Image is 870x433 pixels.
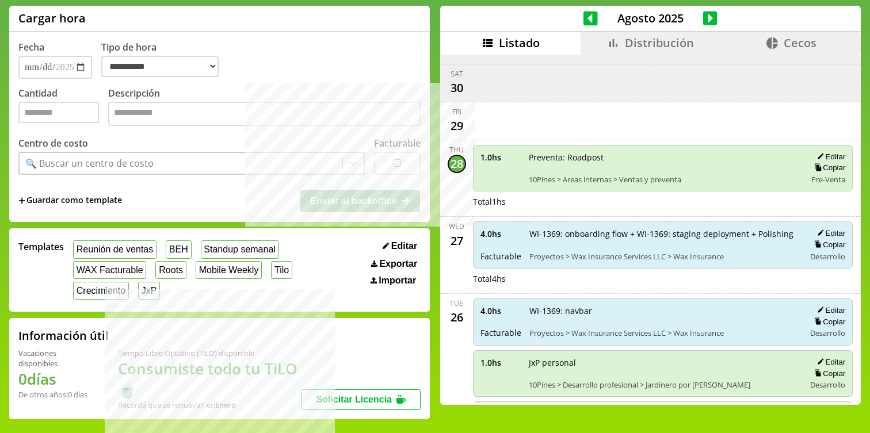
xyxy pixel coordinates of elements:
button: Solicitar Licencia [301,389,421,410]
div: Vacaciones disponibles [18,348,90,369]
label: Tipo de hora [101,41,228,79]
span: Listado [499,35,540,51]
h2: Información útil [18,328,109,343]
div: 28 [448,155,466,173]
span: Editar [391,241,417,251]
span: Desarrollo [810,380,845,390]
div: Tiempo Libre Optativo (TiLO) disponible [118,348,302,358]
div: 27 [448,231,466,250]
button: Editar [814,152,845,162]
textarea: Descripción [108,102,421,126]
span: Importar [379,275,416,286]
span: Solicitar Licencia [316,394,392,404]
div: 30 [448,79,466,97]
div: Tue [450,298,463,308]
button: Editar [814,305,845,315]
span: Facturable [480,327,521,338]
button: Editar [814,228,845,238]
span: Distribución [625,35,694,51]
span: Pre-Venta [811,174,845,185]
button: Standup semanal [201,240,279,258]
span: Desarrollo [810,251,845,262]
button: Editar [814,357,845,367]
button: WAX Facturable [73,261,146,279]
div: Sat [451,69,463,79]
h1: Cargar hora [18,10,86,26]
div: De otros años: 0 días [18,389,90,400]
select: Tipo de hora [101,56,219,77]
div: Thu [449,145,464,155]
span: Exportar [379,259,417,269]
label: Fecha [18,41,44,53]
button: Reunión de ventas [73,240,157,258]
button: Copiar [811,163,845,173]
span: Templates [18,240,64,253]
span: Preventa: Roadpost [529,152,797,163]
div: 🔍 Buscar un centro de costo [25,157,154,170]
button: Exportar [368,258,421,270]
span: 4.0 hs [480,228,521,239]
button: Editar [379,240,421,252]
label: Centro de costo [18,137,88,150]
b: Enero [215,400,236,410]
label: Descripción [108,87,421,129]
div: Wed [449,221,464,231]
button: Copiar [811,317,845,327]
span: Desarrollo [810,328,845,338]
button: Mobile Weekly [196,261,262,279]
span: 10Pines > Desarrollo profesional > Jardinero por [PERSON_NAME] [529,380,797,390]
span: 4.0 hs [480,305,521,316]
span: + [18,194,25,207]
span: 1.0 hs [480,152,521,163]
div: 29 [448,117,466,135]
div: Total 1 hs [473,196,853,207]
span: WI-1369: navbar [529,305,797,316]
div: 26 [448,308,466,327]
div: Recordá que se renuevan en [118,400,302,410]
span: +Guardar como template [18,194,122,207]
button: BEH [166,240,192,258]
span: Agosto 2025 [598,10,703,26]
button: Copiar [811,240,845,250]
span: Proyectos > Wax Insurance Services LLC > Wax Insurance [529,251,797,262]
span: Facturable [480,251,521,262]
div: Total 4 hs [473,273,853,284]
span: WI-1369: onboarding flow + WI-1369: staging deployment + Polishing [529,228,797,239]
label: Cantidad [18,87,108,129]
div: scrollable content [440,55,861,404]
span: 1.0 hs [480,357,521,368]
label: Facturable [374,137,421,150]
input: Cantidad [18,102,99,123]
button: Crecimiento [73,282,129,300]
button: Roots [155,261,186,279]
span: Proyectos > Wax Insurance Services LLC > Wax Insurance [529,328,797,338]
h1: 0 días [18,369,90,389]
span: 10Pines > Areas internas > Ventas y preventa [529,174,797,185]
div: Fri [452,107,461,117]
button: Tilo [271,261,292,279]
button: Copiar [811,369,845,378]
button: JxP [138,282,160,300]
span: JxP personal [529,357,797,368]
span: Cecos [784,35,816,51]
h1: Consumiste todo tu TiLO 🍵 [118,358,302,400]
